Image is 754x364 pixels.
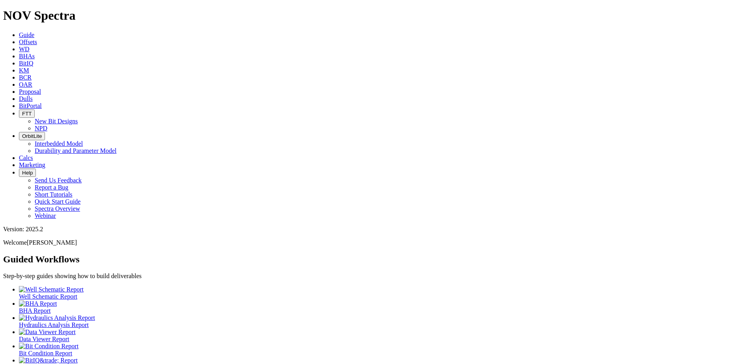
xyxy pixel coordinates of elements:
a: Spectra Overview [35,205,80,212]
a: Well Schematic Report Well Schematic Report [19,286,751,300]
a: WD [19,46,30,52]
a: Proposal [19,88,41,95]
a: Bit Condition Report Bit Condition Report [19,343,751,357]
img: BitIQ&trade; Report [19,357,78,364]
span: Hydraulics Analysis Report [19,321,89,328]
a: BHA Report BHA Report [19,300,751,314]
span: BHA Report [19,307,50,314]
a: Webinar [35,212,56,219]
button: Help [19,169,36,177]
span: Bit Condition Report [19,350,72,357]
a: Durability and Parameter Model [35,147,117,154]
a: BHAs [19,53,35,59]
a: BCR [19,74,32,81]
span: FTT [22,111,32,117]
a: Guide [19,32,34,38]
a: Data Viewer Report Data Viewer Report [19,329,751,342]
h2: Guided Workflows [3,254,751,265]
a: Report a Bug [35,184,68,191]
a: OAR [19,81,32,88]
a: Calcs [19,154,33,161]
button: OrbitLite [19,132,45,140]
p: Welcome [3,239,751,246]
div: Version: 2025.2 [3,226,751,233]
a: BitPortal [19,102,42,109]
a: Send Us Feedback [35,177,82,184]
img: Hydraulics Analysis Report [19,314,95,321]
a: BitIQ [19,60,33,67]
img: Well Schematic Report [19,286,84,293]
img: Data Viewer Report [19,329,76,336]
p: Step-by-step guides showing how to build deliverables [3,273,751,280]
a: Hydraulics Analysis Report Hydraulics Analysis Report [19,314,751,328]
a: New Bit Designs [35,118,78,124]
a: Short Tutorials [35,191,73,198]
a: Marketing [19,162,45,168]
span: [PERSON_NAME] [27,239,77,246]
span: Data Viewer Report [19,336,69,342]
h1: NOV Spectra [3,8,751,23]
button: FTT [19,110,35,118]
a: Quick Start Guide [35,198,80,205]
a: Interbedded Model [35,140,83,147]
img: BHA Report [19,300,57,307]
a: NPD [35,125,47,132]
img: Bit Condition Report [19,343,78,350]
span: OrbitLite [22,133,42,139]
span: Well Schematic Report [19,293,77,300]
a: Dulls [19,95,33,102]
span: Help [22,170,33,176]
a: Offsets [19,39,37,45]
a: KM [19,67,29,74]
